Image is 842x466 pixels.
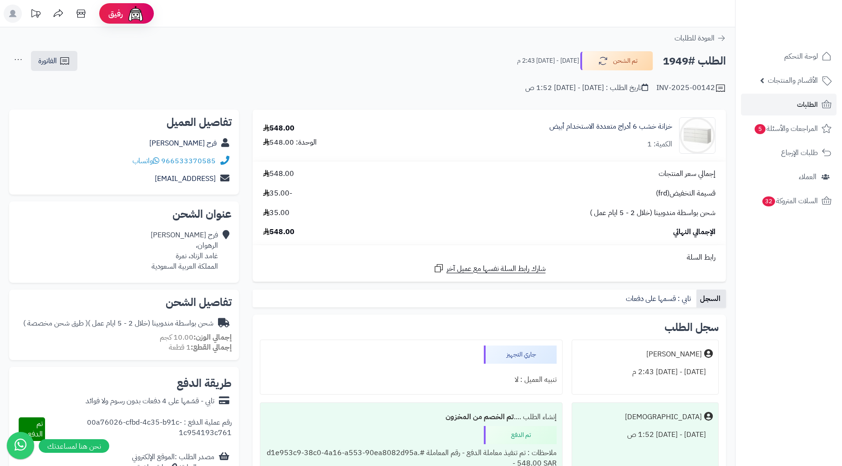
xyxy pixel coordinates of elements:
[160,332,232,343] small: 10.00 كجم
[127,5,145,23] img: ai-face.png
[23,318,88,329] span: ( طرق شحن مخصصة )
[578,363,713,381] div: [DATE] - [DATE] 2:43 م
[755,124,766,134] span: 5
[741,94,837,115] a: الطلبات
[24,5,47,25] a: تحديثات المنصة
[580,51,653,70] button: تم الشحن
[484,346,557,364] div: جاري التجهيز
[625,412,702,422] div: [DEMOGRAPHIC_DATA]
[659,169,715,179] span: إجمالي سعر المنتجات
[263,123,294,134] div: 548.00
[784,50,818,63] span: لوحة التحكم
[266,371,557,389] div: تنبيه العميل : لا
[761,195,818,207] span: السلات المتروكة
[741,142,837,164] a: طلبات الإرجاع
[578,426,713,444] div: [DATE] - [DATE] 1:52 ص
[590,208,715,218] span: شحن بواسطة مندوبينا (خلال 2 - 5 ايام عمل )
[86,396,214,406] div: تابي - قسّمها على 4 دفعات بدون رسوم ولا فوائد
[696,290,726,308] a: السجل
[525,83,648,93] div: تاريخ الطلب : [DATE] - [DATE] 1:52 ص
[23,318,213,329] div: شحن بواسطة مندوبينا (خلال 2 - 5 ايام عمل )
[446,264,546,274] span: شارك رابط السلة نفسها مع عميل آخر
[263,169,294,179] span: 548.00
[31,51,77,71] a: الفاتورة
[656,188,715,199] span: قسيمة التخفيض(frd)
[108,8,123,19] span: رفيق
[16,209,232,220] h2: عنوان الشحن
[484,426,557,444] div: تم الدفع
[263,137,317,148] div: الوحدة: 548.00
[741,166,837,188] a: العملاء
[741,45,837,67] a: لوحة التحكم
[646,349,702,360] div: [PERSON_NAME]
[656,83,726,94] div: INV-2025-00142
[45,417,232,441] div: رقم عملية الدفع : 00a76026-cfbd-4c35-b91c-1c954193c761
[675,33,715,44] span: العودة للطلبات
[517,56,579,65] small: [DATE] - [DATE] 2:43 م
[16,117,232,128] h2: تفاصيل العميل
[16,297,232,308] h2: تفاصيل الشحن
[768,74,818,87] span: الأقسام والمنتجات
[266,408,557,426] div: إنشاء الطلب ....
[673,227,715,237] span: الإجمالي النهائي
[149,138,217,149] a: فرح [PERSON_NAME]
[263,188,292,199] span: -35.00
[38,55,57,66] span: الفاتورة
[549,121,672,132] a: خزانة خشب 6 أدراج متعددة الاستخدام أبيض
[664,322,719,333] h3: سجل الطلب
[680,117,715,154] img: 1752136123-1746708872495-1702206407-110115010035-1000x1000-90x90.jpg
[799,170,817,183] span: العملاء
[781,146,818,159] span: طلبات الإرجاع
[647,139,672,150] div: الكمية: 1
[263,227,294,237] span: 548.00
[169,342,232,353] small: 1 قطعة
[797,98,818,111] span: الطلبات
[663,52,726,70] h2: الطلب #1949
[446,411,514,422] b: تم الخصم من المخزون
[155,173,216,184] a: [EMAIL_ADDRESS]
[151,230,218,271] div: فرح [PERSON_NAME] الرهوان، غامد الزناد، نمرة المملكة العربية السعودية
[191,342,232,353] strong: إجمالي القطع:
[161,155,216,166] a: 966533370585
[256,252,722,263] div: رابط السلة
[741,118,837,140] a: المراجعات والأسئلة5
[132,155,159,166] a: واتساب
[762,196,775,206] span: 32
[193,332,232,343] strong: إجمالي الوزن:
[622,290,696,308] a: تابي : قسمها على دفعات
[177,378,232,389] h2: طريقة الدفع
[675,33,726,44] a: العودة للطلبات
[28,418,43,440] span: تم الدفع
[754,122,818,135] span: المراجعات والأسئلة
[433,263,546,274] a: شارك رابط السلة نفسها مع عميل آخر
[263,208,289,218] span: 35.00
[741,190,837,212] a: السلات المتروكة32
